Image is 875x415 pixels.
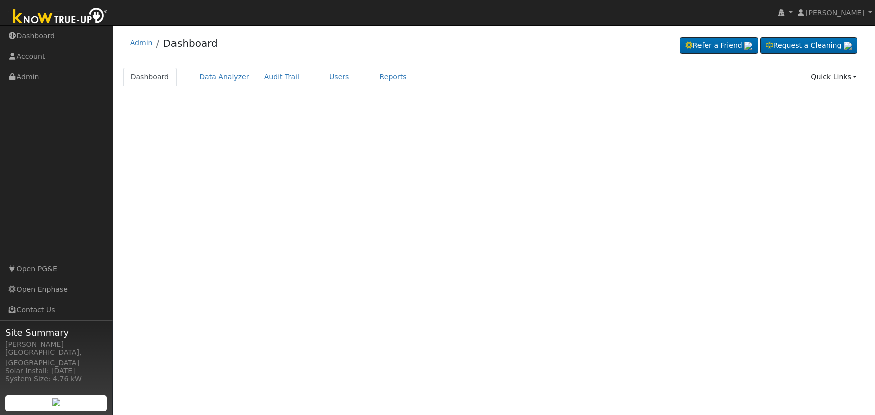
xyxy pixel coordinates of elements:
[123,68,177,86] a: Dashboard
[52,398,60,406] img: retrieve
[5,326,107,339] span: Site Summary
[760,37,857,54] a: Request a Cleaning
[163,37,218,49] a: Dashboard
[257,68,307,86] a: Audit Trail
[744,42,752,50] img: retrieve
[5,339,107,350] div: [PERSON_NAME]
[5,366,107,376] div: Solar Install: [DATE]
[130,39,153,47] a: Admin
[8,6,113,28] img: Know True-Up
[372,68,414,86] a: Reports
[5,347,107,368] div: [GEOGRAPHIC_DATA], [GEOGRAPHIC_DATA]
[803,68,864,86] a: Quick Links
[192,68,257,86] a: Data Analyzer
[680,37,758,54] a: Refer a Friend
[806,9,864,17] span: [PERSON_NAME]
[844,42,852,50] img: retrieve
[322,68,357,86] a: Users
[5,374,107,384] div: System Size: 4.76 kW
